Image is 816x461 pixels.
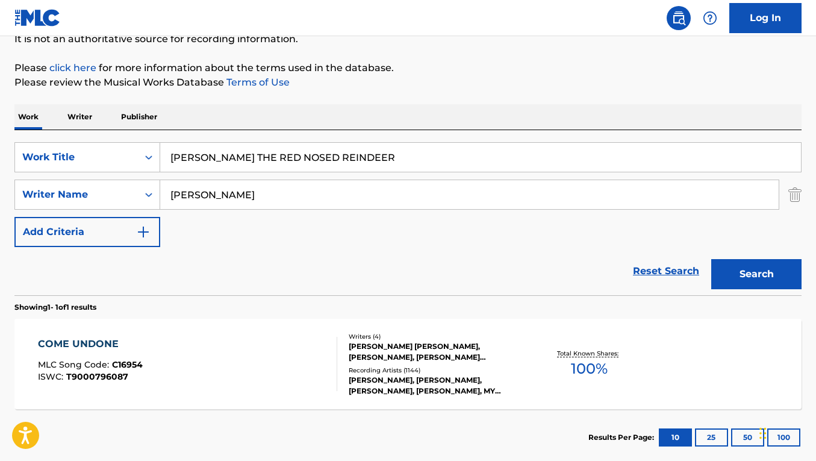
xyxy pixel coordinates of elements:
img: MLC Logo [14,9,61,27]
a: Reset Search [627,258,705,284]
p: Writer [64,104,96,130]
p: Total Known Shares: [557,349,621,358]
p: Work [14,104,42,130]
img: Delete Criterion [788,180,802,210]
a: COME UNDONEMLC Song Code:C16954ISWC:T9000796087Writers (4)[PERSON_NAME] [PERSON_NAME], [PERSON_NA... [14,319,802,409]
p: It is not an authoritative source for recording information. [14,32,802,46]
button: Add Criteria [14,217,160,247]
div: Writer Name [22,187,131,202]
span: MLC Song Code : [38,359,112,370]
div: Drag [759,415,767,451]
div: COME UNDONE [38,337,143,351]
p: Please for more information about the terms used in the database. [14,61,802,75]
div: [PERSON_NAME] [PERSON_NAME], [PERSON_NAME], [PERSON_NAME] [PERSON_NAME] LE BON, [PERSON_NAME] [349,341,524,363]
div: Writers ( 4 ) [349,332,524,341]
span: 100 % [571,358,608,380]
iframe: Chat Widget [756,403,816,461]
span: C16954 [112,359,143,370]
a: Log In [729,3,802,33]
button: 10 [659,428,692,447]
button: 50 [731,428,764,447]
a: Terms of Use [224,77,290,88]
form: Search Form [14,142,802,295]
p: Showing 1 - 1 of 1 results [14,302,96,313]
div: Help [698,6,722,30]
div: Work Title [22,150,131,165]
div: Recording Artists ( 1144 ) [349,366,524,375]
span: T9000796087 [66,371,128,382]
p: Publisher [117,104,161,130]
p: Please review the Musical Works Database [14,75,802,90]
img: help [703,11,717,25]
a: click here [49,62,96,74]
p: Results Per Page: [588,432,657,443]
div: [PERSON_NAME], [PERSON_NAME], [PERSON_NAME], [PERSON_NAME], MY DARKEST DAYS [349,375,524,397]
button: 25 [695,428,728,447]
a: Public Search [667,6,691,30]
span: ISWC : [38,371,66,382]
img: search [671,11,686,25]
button: Search [711,259,802,289]
img: 9d2ae6d4665cec9f34b9.svg [136,225,151,239]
